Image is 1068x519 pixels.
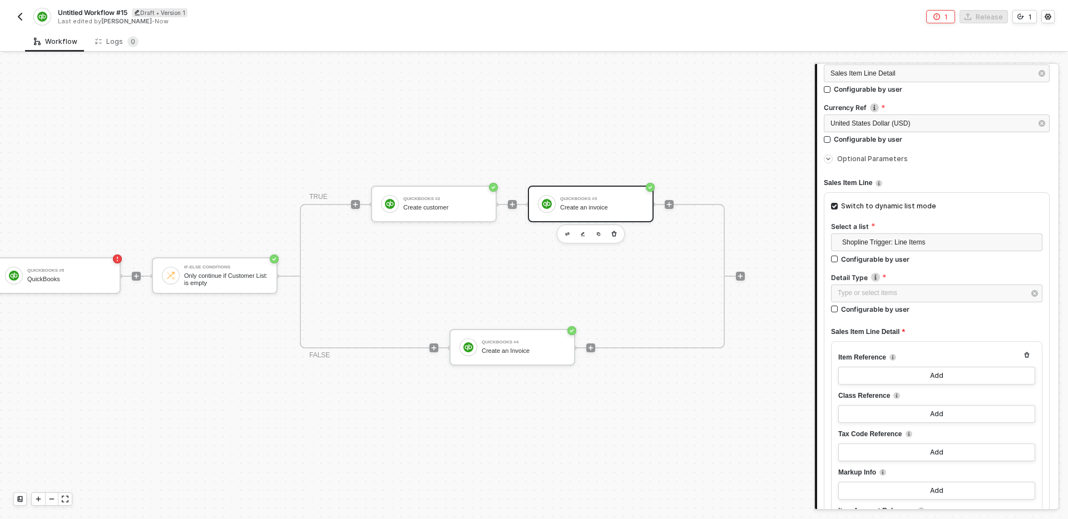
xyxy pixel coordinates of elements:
div: Create customer [403,204,487,211]
span: icon-play [431,345,437,351]
div: Configurable by user [841,254,909,264]
button: 1 [1012,10,1037,23]
img: icon-info [893,392,900,399]
img: back [16,12,24,21]
span: Markup Info [838,466,876,480]
span: icon-edit [134,9,140,16]
span: Tax Code Reference [838,427,902,441]
div: Add [930,371,943,380]
button: edit-cred [576,227,590,241]
div: If-Else Conditions [184,265,268,270]
div: Add [930,448,943,457]
img: icon [542,199,552,209]
img: icon [385,199,395,209]
img: edit-cred [581,232,585,237]
span: icon-arrow-right-small [825,156,832,162]
img: icon-info [889,354,896,361]
div: Create an invoice [560,204,644,211]
button: Release [960,10,1008,23]
span: icon-versioning [1017,13,1024,20]
span: icon-expand [62,496,68,502]
button: Add [838,443,1035,461]
button: back [13,10,27,23]
div: Configurable by user [834,84,902,94]
button: Add [838,482,1035,500]
img: icon-info [871,273,880,282]
div: Configurable by user [834,134,902,144]
div: Draft • Version 1 [132,8,187,17]
img: icon [9,271,19,281]
div: Create an Invoice [482,347,565,355]
img: icon-info [870,103,879,112]
div: Configurable by user [841,305,909,314]
button: 1 [926,10,955,23]
span: icon-success-page [489,183,498,192]
span: icon-success-page [270,254,279,263]
span: Item Reference [838,351,886,365]
label: Detail Type [831,273,1042,282]
div: QuickBooks [27,276,111,283]
span: icon-play [587,345,594,351]
span: Sales Item Line [824,176,872,190]
span: icon-play [666,201,673,208]
button: Add [838,367,1035,385]
span: Class Reference [838,389,890,403]
div: Logs [95,36,139,47]
div: Only continue if Customer List: is empty [184,272,268,286]
span: icon-play [509,201,516,208]
img: icon-info [906,431,912,437]
img: icon-info [879,469,886,476]
div: QuickBooks #3 [560,197,644,201]
div: 1 [945,12,948,22]
div: TRUE [309,192,328,202]
button: Add [838,405,1035,423]
span: icon-error-page [933,13,940,20]
img: integration-icon [37,12,47,22]
sup: 0 [127,36,139,47]
div: 1 [1029,12,1032,22]
span: icon-settings [1045,13,1051,20]
button: edit-cred [561,227,574,241]
span: Sales Item Line Detail [830,69,896,77]
span: Sales Item Line Detail [831,325,905,339]
span: [PERSON_NAME] [101,17,152,25]
div: Add [930,486,943,495]
img: icon-info [918,507,924,514]
div: Switch to dynamic list mode [841,201,936,212]
img: edit-cred [565,232,570,236]
label: Currency Ref [824,103,1050,112]
span: Optional Parameters [837,154,908,163]
img: icon-info [876,180,882,187]
div: Workflow [34,37,77,46]
div: Add [930,410,943,418]
div: QuickBooks #2 [403,197,487,201]
div: Last edited by - Now [58,17,533,26]
img: copy-block [596,232,601,236]
span: icon-play [737,273,744,280]
div: Optional Parameters [824,153,1050,165]
span: icon-play [133,273,140,280]
img: icon [463,342,473,352]
span: United States Dollar (USD) [830,119,910,127]
span: Item Account Reference [838,504,914,518]
img: icon [166,271,176,281]
div: QuickBooks #4 [482,340,565,345]
div: QuickBooks #5 [27,268,111,273]
span: icon-play [35,496,42,502]
span: icon-error-page [113,254,122,263]
label: Select a list [831,222,1042,231]
span: Untitled Workflow #15 [58,8,127,17]
span: icon-minus [48,496,55,502]
span: Shopline Trigger: Line Items [842,234,1036,251]
span: icon-success-page [646,183,655,192]
div: FALSE [309,350,330,361]
span: icon-success-page [567,326,576,335]
button: copy-block [592,227,605,241]
span: icon-play [352,201,359,208]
